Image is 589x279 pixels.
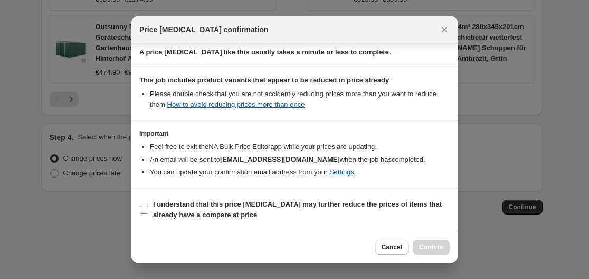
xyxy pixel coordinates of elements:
li: An email will be sent to when the job has completed . [150,154,450,165]
b: A price [MEDICAL_DATA] like this usually takes a minute or less to complete. [139,48,391,56]
button: Cancel [375,240,408,255]
span: Price [MEDICAL_DATA] confirmation [139,24,269,35]
li: Feel free to exit the NA Bulk Price Editor app while your prices are updating. [150,142,450,152]
a: Settings [329,168,354,176]
b: I understand that this price [MEDICAL_DATA] may further reduce the prices of items that already h... [153,200,442,219]
li: Please double check that you are not accidently reducing prices more than you want to reduce them [150,89,450,110]
a: How to avoid reducing prices more than once [167,100,305,108]
b: [EMAIL_ADDRESS][DOMAIN_NAME] [220,155,340,163]
span: Cancel [382,243,402,252]
button: Close [437,22,452,37]
b: This job includes product variants that appear to be reduced in price already [139,76,389,84]
li: You can update your confirmation email address from your . [150,167,450,178]
h3: Important [139,129,450,138]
